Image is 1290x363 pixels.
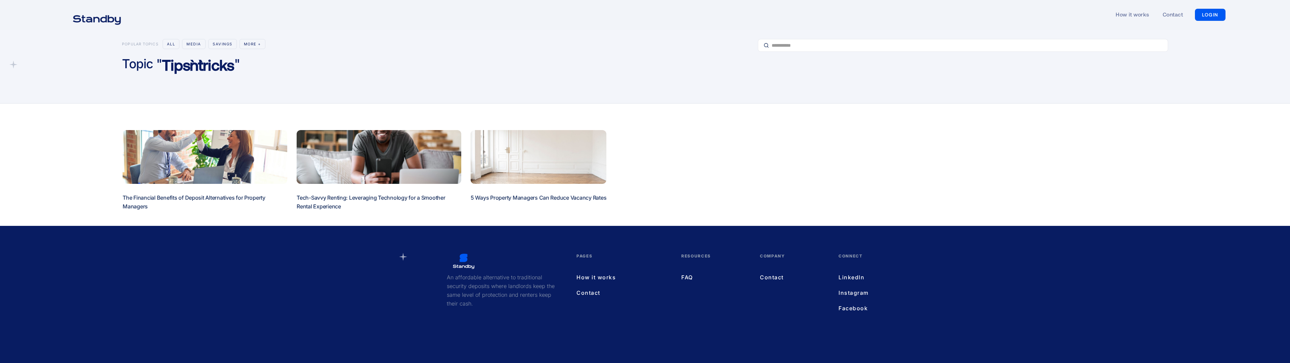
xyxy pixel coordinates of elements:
a: The Financial Benefits of Deposit Alternatives for Property Managers [123,130,287,217]
a: How it works [576,273,668,282]
a: Contact [760,273,825,282]
div: Connect [838,253,877,273]
h2: Topic " [122,55,162,73]
a: 5 Ways Property Managers Can Reduce Vacancy Rates [471,130,606,209]
a: LOGIN [1195,9,1225,21]
div: Popular topics [122,41,158,47]
a: home [64,11,129,19]
p: An affordable alternative to traditional security deposits where landlords keep the same level of... [447,273,556,308]
div: Company [760,253,825,273]
h3: Tech-Savvy Renting: Leveraging Technology for a Smoother Rental Experience [297,193,461,211]
a: Contact [576,288,668,297]
a: Instagram [838,288,877,297]
div: more + [240,39,265,49]
div: more + [244,41,261,47]
div: pages [576,253,668,273]
h3: The Financial Benefits of Deposit Alternatives for Property Managers [123,193,287,211]
a: Savings [208,39,237,49]
a: Media [182,39,206,49]
h3: 5 Ways Property Managers Can Reduce Vacancy Rates [471,193,606,202]
a: LinkedIn [838,273,877,282]
a: all [163,39,180,49]
h2: " [234,55,240,73]
a: Tech-Savvy Renting: Leveraging Technology for a Smoother Rental Experience [297,130,461,217]
div: Resources [681,253,746,273]
a: Facebook [838,304,877,313]
h1: Tips`n`tricks [162,55,234,76]
a: FAQ [681,273,746,282]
